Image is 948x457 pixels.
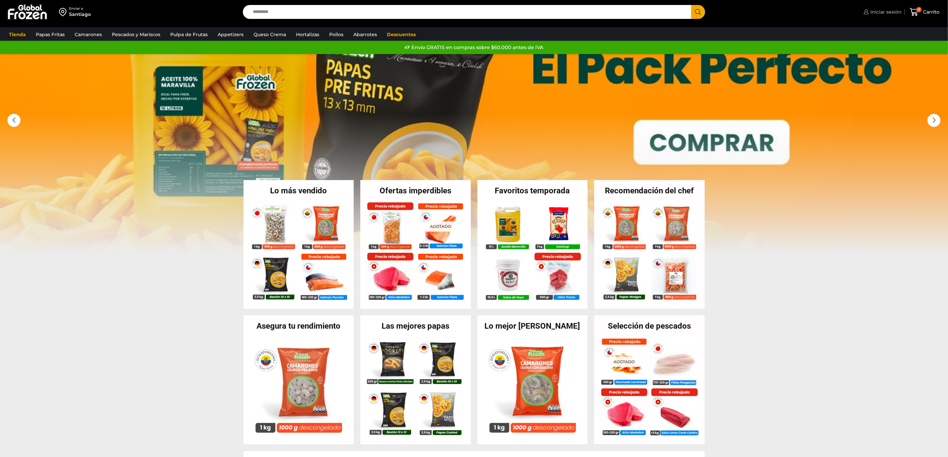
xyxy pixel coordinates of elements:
a: 0 Carrito [908,4,941,20]
h2: Las mejores papas [360,322,471,330]
span: Carrito [922,9,940,15]
div: Previous slide [7,114,21,127]
h2: Selección de pescados [594,322,705,330]
p: Agotado [425,221,456,231]
p: Agotado [609,357,640,367]
a: Hortalizas [293,28,323,41]
a: Descuentos [384,28,419,41]
a: Tienda [6,28,29,41]
h2: Lo más vendido [244,187,354,195]
div: Enviar a [69,6,91,11]
a: Iniciar sesión [862,5,902,19]
h2: Ofertas imperdibles [360,187,471,195]
h2: Asegura tu rendimiento [244,322,354,330]
a: Pollos [326,28,347,41]
a: Pescados y Mariscos [109,28,164,41]
a: Abarrotes [350,28,380,41]
button: Search button [691,5,705,19]
div: Next slide [927,114,941,127]
a: Pulpa de Frutas [167,28,211,41]
a: Queso Crema [250,28,289,41]
h2: Favoritos temporada [477,187,588,195]
a: Camarones [71,28,105,41]
h2: Recomendación del chef [594,187,705,195]
img: address-field-icon.svg [59,6,69,18]
span: 0 [916,7,922,12]
a: Papas Fritas [33,28,68,41]
a: Appetizers [214,28,247,41]
div: Santiago [69,11,91,18]
span: Iniciar sesión [869,9,902,15]
h2: Lo mejor [PERSON_NAME] [477,322,588,330]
